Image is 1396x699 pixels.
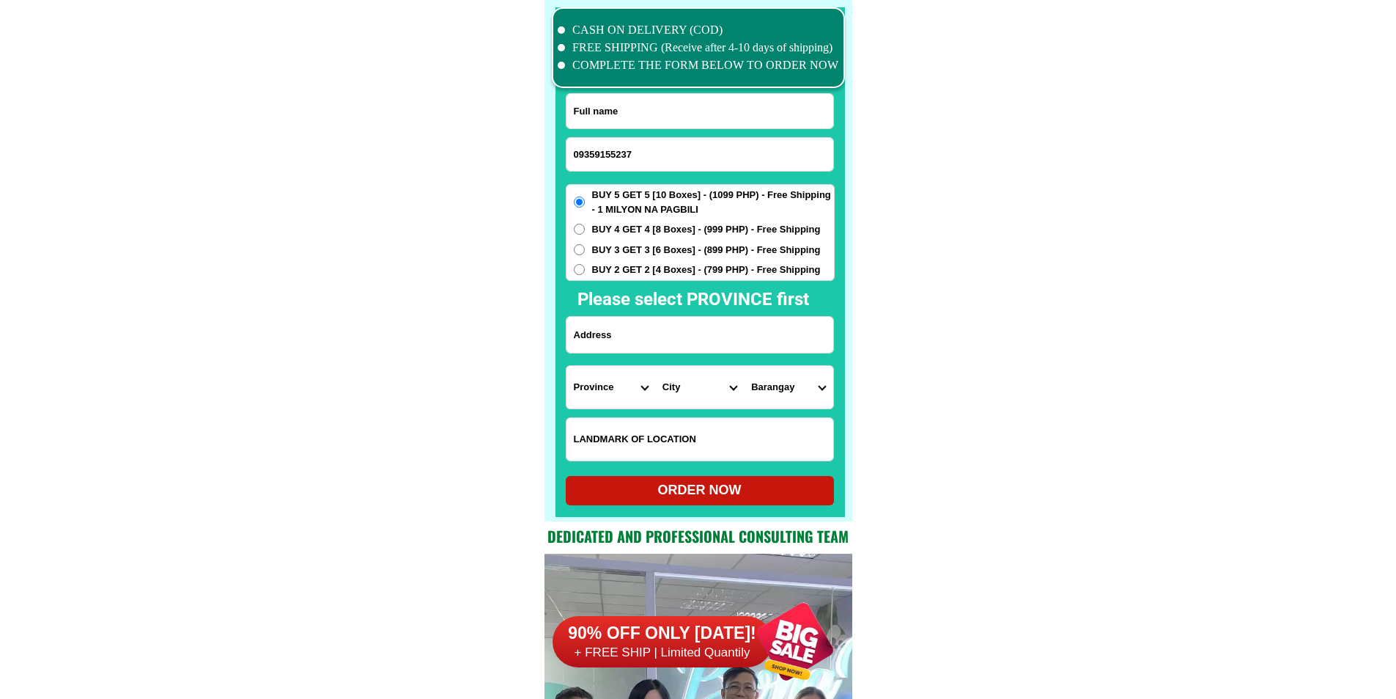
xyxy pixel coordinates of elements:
span: BUY 4 GET 4 [8 Boxes] - (999 PHP) - Free Shipping [592,222,821,237]
input: BUY 4 GET 4 [8 Boxes] - (999 PHP) - Free Shipping [574,224,585,235]
input: BUY 5 GET 5 [10 Boxes] - (1099 PHP) - Free Shipping - 1 MILYON NA PAGBILI [574,197,585,208]
input: BUY 3 GET 3 [6 Boxes] - (899 PHP) - Free Shipping [574,244,585,255]
h6: 90% OFF ONLY [DATE]! [553,623,772,645]
li: FREE SHIPPING (Receive after 4-10 days of shipping) [558,39,839,56]
input: BUY 2 GET 2 [4 Boxes] - (799 PHP) - Free Shipping [574,264,585,275]
input: Input LANDMARKOFLOCATION [566,418,833,461]
h6: + FREE SHIP | Limited Quantily [553,645,772,661]
span: BUY 3 GET 3 [6 Boxes] - (899 PHP) - Free Shipping [592,243,821,257]
select: Select commune [744,366,832,409]
input: Input phone_number [566,138,833,171]
h2: Please select PROVINCE first [577,286,967,312]
span: BUY 5 GET 5 [10 Boxes] - (1099 PHP) - Free Shipping - 1 MILYON NA PAGBILI [592,188,834,216]
input: Input address [566,317,833,353]
select: Select district [655,366,744,409]
span: BUY 2 GET 2 [4 Boxes] - (799 PHP) - Free Shipping [592,263,821,277]
input: Input full_name [566,94,833,128]
li: CASH ON DELIVERY (COD) [558,21,839,39]
li: COMPLETE THE FORM BELOW TO ORDER NOW [558,56,839,74]
div: ORDER NOW [566,480,834,500]
h2: Dedicated and professional consulting team [544,525,852,547]
select: Select province [566,366,655,409]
